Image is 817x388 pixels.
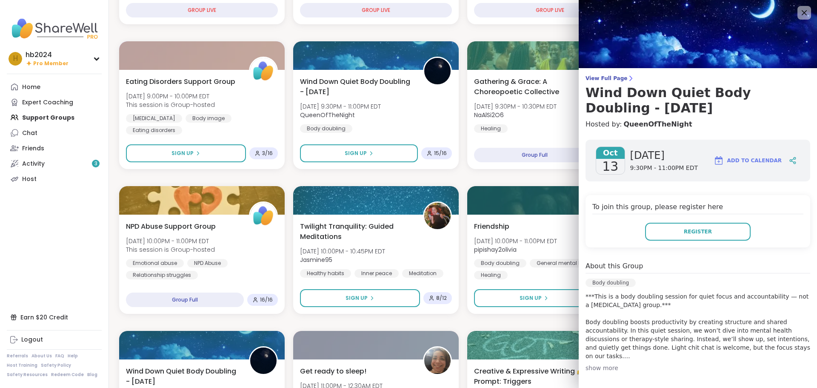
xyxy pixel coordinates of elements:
[474,366,588,387] span: Creative & Expressive Writing ✍️ Prompt: Triggers
[262,150,273,157] span: 3 / 16
[586,75,810,116] a: View Full PageWind Down Quiet Body Doubling - [DATE]
[474,111,504,119] b: NaAlSi2O6
[474,102,557,111] span: [DATE] 9:30PM - 10:30PM EDT
[586,85,810,116] h3: Wind Down Quiet Body Doubling - [DATE]
[300,124,352,133] div: Body doubling
[94,160,97,167] span: 3
[22,144,44,153] div: Friends
[474,77,588,97] span: Gathering & Grace: A Choreopoetic Collective
[474,148,595,162] div: Group Full
[126,366,240,387] span: Wind Down Quiet Body Doubling - [DATE]
[7,95,102,110] a: Expert Coaching
[250,58,277,84] img: ShareWell
[645,223,751,241] button: Register
[7,14,102,43] img: ShareWell Nav Logo
[727,157,782,164] span: Add to Calendar
[300,366,366,377] span: Get ready to sleep!
[300,111,355,119] b: QueenOfTheNight
[126,114,182,123] div: [MEDICAL_DATA]
[714,155,724,166] img: ShareWell Logomark
[424,203,451,229] img: Jasmine95
[126,144,246,162] button: Sign Up
[22,98,73,107] div: Expert Coaching
[602,159,618,174] span: 13
[586,364,810,372] div: show more
[300,144,418,162] button: Sign Up
[7,362,37,368] a: Host Training
[300,77,414,97] span: Wind Down Quiet Body Doubling - [DATE]
[474,271,508,279] div: Healing
[126,259,184,267] div: Emotional abuse
[68,353,78,359] a: Help
[424,58,451,84] img: QueenOfTheNight
[7,156,102,171] a: Activity3
[345,149,367,157] span: Sign Up
[187,259,228,267] div: NPD Abuse
[126,221,216,232] span: NPD Abuse Support Group
[33,60,69,67] span: Pro Member
[474,245,517,254] b: pipishay2olivia
[474,237,557,245] span: [DATE] 10:00PM - 11:00PM EDT
[474,3,626,17] div: GROUP LIVE
[630,164,698,172] span: 9:30PM - 11:00PM EDT
[7,310,102,325] div: Earn $20 Credit
[41,362,71,368] a: Safety Policy
[7,79,102,95] a: Home
[126,77,235,87] span: Eating Disorders Support Group
[474,124,508,133] div: Healing
[55,353,64,359] a: FAQ
[436,295,447,302] span: 8 / 12
[474,221,509,232] span: Friendship
[530,259,602,267] div: General mental health
[87,372,97,378] a: Blog
[434,150,447,157] span: 15 / 16
[7,125,102,141] a: Chat
[402,269,443,278] div: Meditation
[630,149,698,162] span: [DATE]
[586,75,810,82] span: View Full Page
[126,293,244,307] div: Group Full
[300,221,414,242] span: Twilight Tranquility: Guided Meditations
[250,348,277,374] img: QueenOfTheNight
[300,3,452,17] div: GROUP LIVE
[354,269,399,278] div: Inner peace
[31,353,52,359] a: About Us
[474,289,594,307] button: Sign Up
[7,141,102,156] a: Friends
[22,83,40,92] div: Home
[710,150,786,171] button: Add to Calendar
[126,3,278,17] div: GROUP LIVE
[586,119,810,129] h4: Hosted by:
[424,348,451,374] img: Monica2025
[260,296,273,303] span: 16 / 16
[250,203,277,229] img: ShareWell
[21,336,43,344] div: Logout
[7,171,102,187] a: Host
[171,149,194,157] span: Sign Up
[186,114,231,123] div: Body image
[22,160,45,168] div: Activity
[520,294,542,302] span: Sign Up
[300,269,351,278] div: Healthy habits
[126,245,215,254] span: This session is Group-hosted
[586,279,636,287] div: Body doubling
[22,175,37,184] div: Host
[586,292,810,360] p: ***This is a body doubling session for quiet focus and accountability — not a [MEDICAL_DATA] grou...
[7,332,102,348] a: Logout
[7,353,28,359] a: Referrals
[346,294,368,302] span: Sign Up
[26,50,69,60] div: hb2024
[126,101,215,109] span: This session is Group-hosted
[126,271,198,279] div: Relationship struggles
[300,256,332,264] b: Jasmine95
[596,147,625,159] span: Oct
[300,247,385,256] span: [DATE] 10:00PM - 10:45PM EDT
[22,129,37,138] div: Chat
[592,202,803,214] h4: To join this group, please register here
[51,372,84,378] a: Redeem Code
[126,237,215,245] span: [DATE] 10:00PM - 11:00PM EDT
[623,119,692,129] a: QueenOfTheNight
[474,259,526,267] div: Body doubling
[126,92,215,101] span: [DATE] 9:00PM - 10:00PM EDT
[300,102,381,111] span: [DATE] 9:30PM - 11:00PM EDT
